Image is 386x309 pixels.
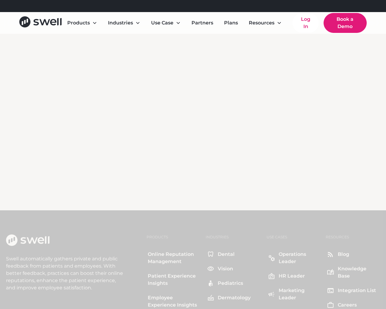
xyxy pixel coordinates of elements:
div: Employee Experience Insights [148,294,200,309]
div: Products [147,234,168,240]
a: Log In [293,13,319,33]
a: Partners [187,17,218,29]
a: Integration List [326,286,380,295]
a: Book a Demo [324,13,367,33]
div: Industries [108,19,133,27]
div: Careers [338,301,357,309]
div: Dental [218,251,235,258]
div: HR Leader [279,272,305,280]
div: Use Cases [267,234,287,240]
a: Online Reputation Management [147,250,201,266]
div: Resources [326,234,349,240]
div: Pediatrics [218,280,243,287]
div: Knowledge Base [338,265,379,280]
a: Dental [206,250,262,259]
div: Online Reputation Management [148,251,200,265]
div: Use Case [151,19,173,27]
a: Knowledge Base [326,264,380,281]
a: HR Leader [267,271,321,281]
div: Marketing Leader [279,287,320,301]
div: Products [62,17,102,29]
div: Vision [218,265,233,272]
a: Blog [326,250,380,259]
div: Swell automatically gathers private and public feedback from patients and employees. With better ... [6,255,124,291]
a: Patient Experience Insights [147,271,201,288]
a: Marketing Leader [267,286,321,303]
div: Products [67,19,90,27]
div: Patient Experience Insights [148,272,200,287]
div: Operations Leader [279,251,320,265]
a: home [19,16,62,30]
a: Pediatrics [206,279,262,288]
div: Blog [338,251,349,258]
div: Integration List [338,287,376,294]
div: Resources [249,19,274,27]
a: Operations Leader [267,250,321,266]
div: Dermatology [218,294,251,301]
a: Vision [206,264,262,274]
a: Dermatology [206,293,262,303]
div: Resources [244,17,286,29]
div: Use Case [146,17,185,29]
div: Industries [206,234,229,240]
a: Plans [219,17,243,29]
div: Industries [103,17,145,29]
